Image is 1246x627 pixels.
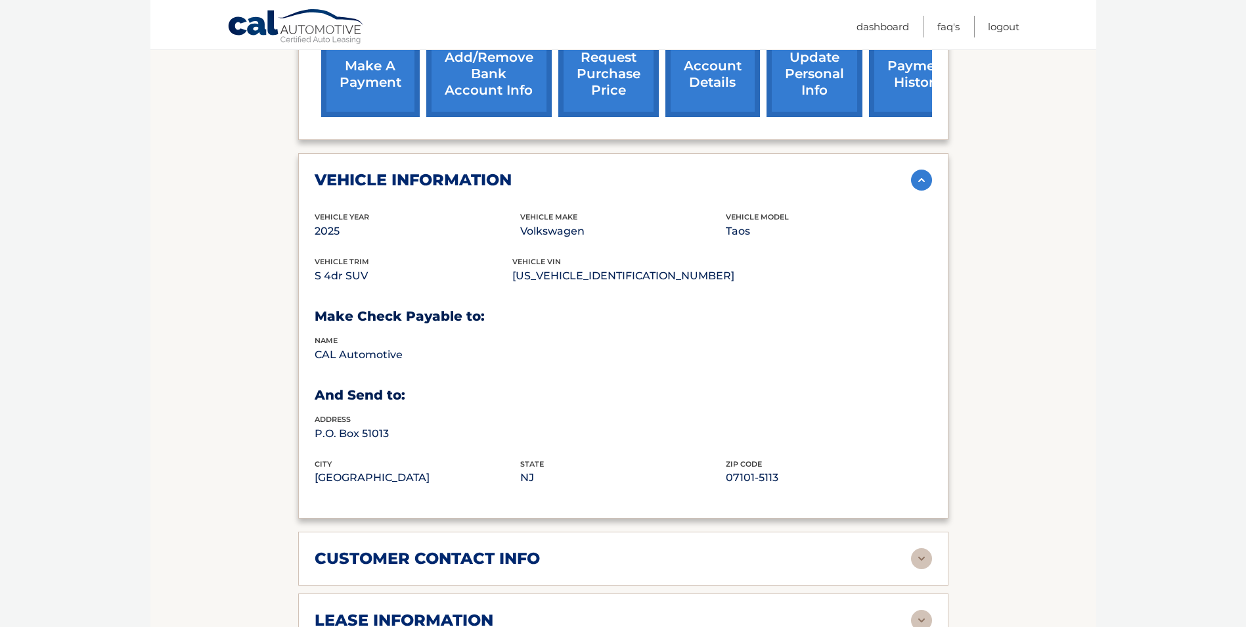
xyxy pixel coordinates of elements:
span: vehicle vin [512,257,561,266]
span: vehicle Year [315,212,369,221]
span: name [315,336,338,345]
h3: Make Check Payable to: [315,308,932,325]
span: state [520,459,544,469]
a: Add/Remove bank account info [426,31,552,117]
img: accordion-active.svg [911,170,932,191]
a: make a payment [321,31,420,117]
a: request purchase price [558,31,659,117]
span: vehicle model [726,212,789,221]
h3: And Send to: [315,387,932,404]
a: account details [665,31,760,117]
p: CAL Automotive [315,346,520,364]
a: Dashboard [857,16,909,37]
p: P.O. Box 51013 [315,425,520,443]
a: payment history [869,31,968,117]
h2: vehicle information [315,170,512,190]
span: city [315,459,332,469]
span: address [315,415,351,424]
a: FAQ's [937,16,960,37]
p: Taos [726,222,931,241]
p: Volkswagen [520,222,726,241]
p: [GEOGRAPHIC_DATA] [315,469,520,487]
a: Logout [988,16,1019,37]
h2: customer contact info [315,549,540,569]
p: [US_VEHICLE_IDENTIFICATION_NUMBER] [512,267,734,285]
p: 2025 [315,222,520,241]
p: 07101-5113 [726,469,931,487]
p: S 4dr SUV [315,267,512,285]
p: NJ [520,469,726,487]
span: zip code [726,459,762,469]
a: update personal info [767,31,862,117]
span: vehicle trim [315,257,369,266]
img: accordion-rest.svg [911,548,932,569]
span: vehicle make [520,212,577,221]
a: Cal Automotive [227,9,365,47]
